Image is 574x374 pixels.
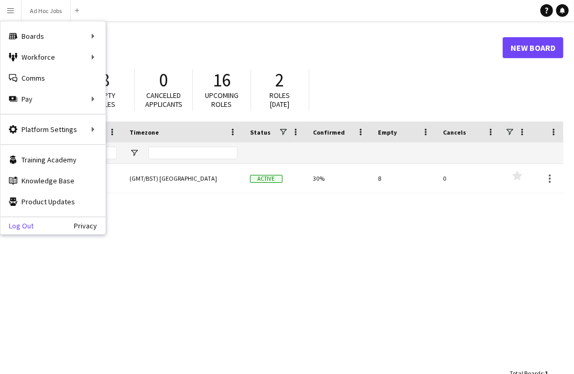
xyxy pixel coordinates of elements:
span: Cancelled applicants [145,91,182,109]
div: 0 [437,164,502,193]
input: Timezone Filter Input [148,147,237,159]
a: New Board [503,37,564,58]
div: 8 [372,164,437,193]
a: Training Academy [1,149,105,170]
div: Boards [1,26,105,47]
span: Active [250,175,283,183]
div: Pay [1,89,105,109]
a: Product Updates [1,191,105,212]
button: Ad Hoc Jobs [21,1,71,21]
span: Confirmed [313,128,345,136]
div: Workforce [1,47,105,68]
div: (GMT/BST) [GEOGRAPHIC_DATA] [123,164,244,193]
span: 16 [213,69,231,92]
div: Platform Settings [1,119,105,140]
span: 2 [276,69,285,92]
span: Cancels [443,128,466,136]
span: Status [250,128,270,136]
span: 0 [159,69,168,92]
span: Roles [DATE] [270,91,290,109]
span: Empty [378,128,397,136]
span: Upcoming roles [205,91,239,109]
h1: Boards [18,40,503,56]
a: Log Out [1,222,34,230]
a: Comms [1,68,105,89]
a: Privacy [74,222,105,230]
button: Open Filter Menu [129,148,139,158]
a: Knowledge Base [1,170,105,191]
span: Timezone [129,128,159,136]
div: 30% [307,164,372,193]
